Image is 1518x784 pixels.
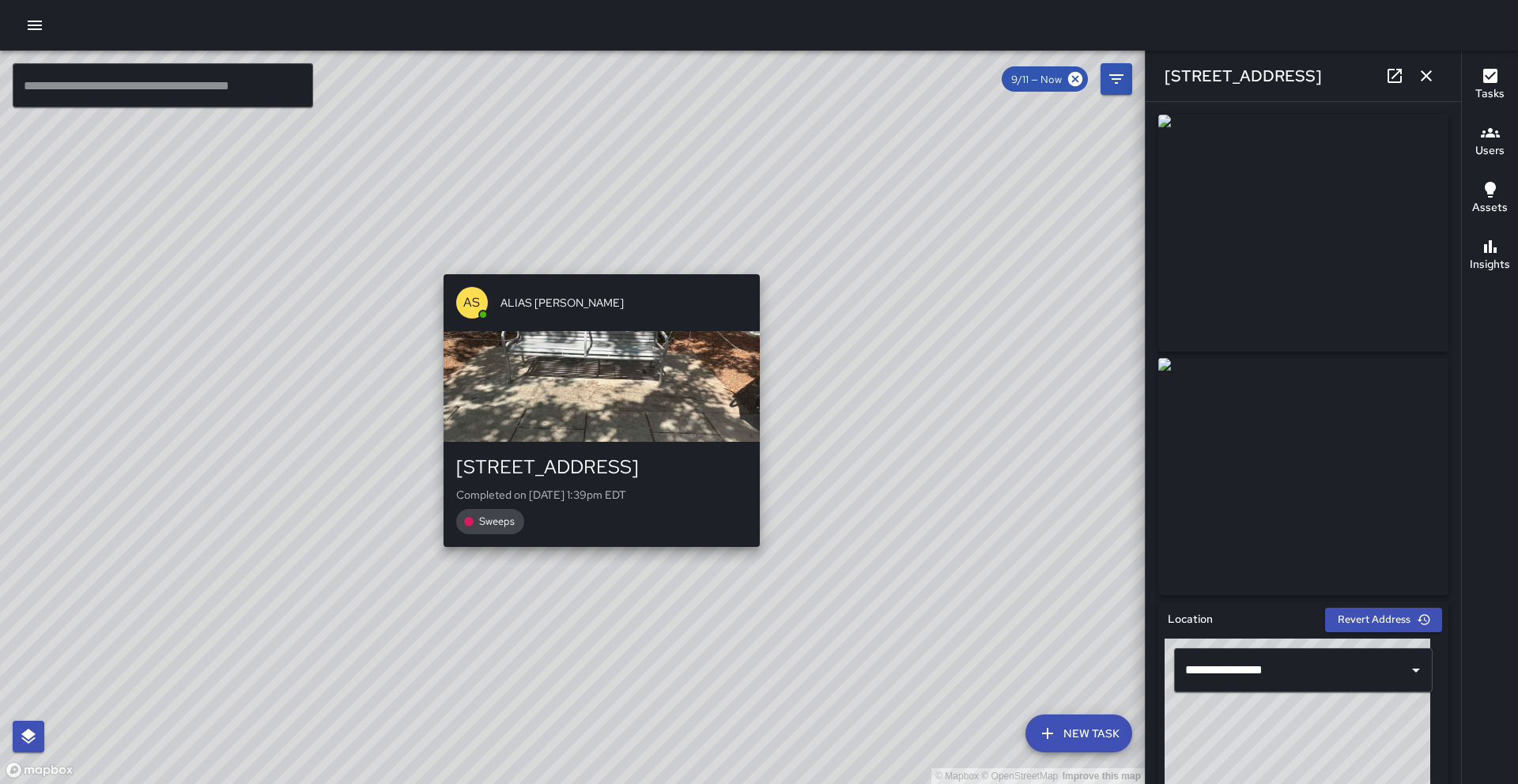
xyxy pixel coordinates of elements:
button: Open [1405,659,1427,681]
button: ASALIAS [PERSON_NAME][STREET_ADDRESS]Completed on [DATE] 1:39pm EDTSweeps [444,274,760,546]
h6: Assets [1472,199,1508,217]
h6: Location [1168,611,1213,628]
p: Completed on [DATE] 1:39pm EDT [456,487,747,503]
button: Revert Address [1325,608,1442,632]
button: New Task [1025,714,1132,752]
span: Sweeps [470,514,524,528]
h6: [STREET_ADDRESS] [1165,63,1322,89]
button: Insights [1462,228,1518,285]
button: Tasks [1462,57,1518,114]
button: Assets [1462,171,1518,228]
h6: Tasks [1475,85,1505,103]
img: request_images%2Fec11ac00-8f42-11f0-a2d3-bb4bd2deac35 [1158,115,1448,352]
p: AS [463,293,480,312]
button: Filters [1101,63,1132,95]
h6: Users [1475,142,1505,160]
button: Users [1462,114,1518,171]
div: [STREET_ADDRESS] [456,454,747,480]
h6: Insights [1470,256,1510,273]
span: 9/11 — Now [1002,73,1071,86]
span: ALIAS [PERSON_NAME] [500,295,747,311]
div: 9/11 — Now [1002,66,1088,92]
img: request_images%2Fed0bea80-8f42-11f0-a2d3-bb4bd2deac35 [1158,358,1448,595]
